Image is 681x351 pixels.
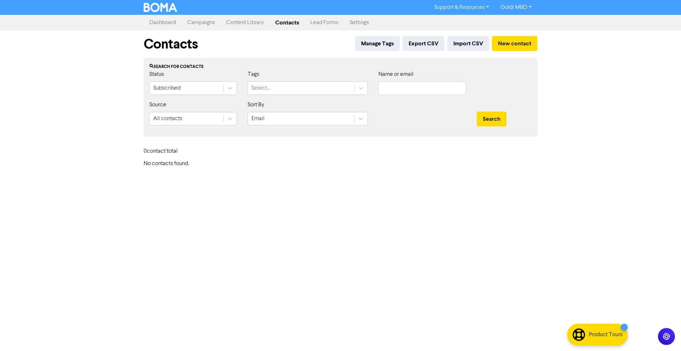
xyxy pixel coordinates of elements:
[144,3,177,12] img: BOMA Logo
[355,36,400,51] button: Manage Tags
[495,2,537,13] a: Goldi MBD
[153,114,182,123] div: All contacts
[248,70,259,79] label: Tags
[403,36,444,51] button: Export CSV
[221,16,270,30] a: Content Library
[447,36,489,51] button: Import CSV
[251,114,265,123] div: Email
[149,70,164,79] label: Status
[477,112,506,126] button: Search
[248,101,264,109] label: Sort By
[144,36,198,52] h1: Contacts
[270,16,305,30] a: Contacts
[144,148,200,155] h6: 0 contact total
[305,16,344,30] a: Lead Forms
[153,84,181,92] div: Subscribed
[182,16,221,30] a: Campaigns
[646,317,681,351] iframe: Chat Widget
[144,160,537,167] h6: No contacts found.
[378,70,414,79] label: Name or email
[149,101,166,109] label: Source
[428,2,495,13] a: Support & Resources
[144,16,182,30] a: Dashboard
[149,64,532,70] div: Search for contacts
[492,36,537,51] button: New contact
[251,84,270,92] div: Select...
[344,16,375,30] a: Settings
